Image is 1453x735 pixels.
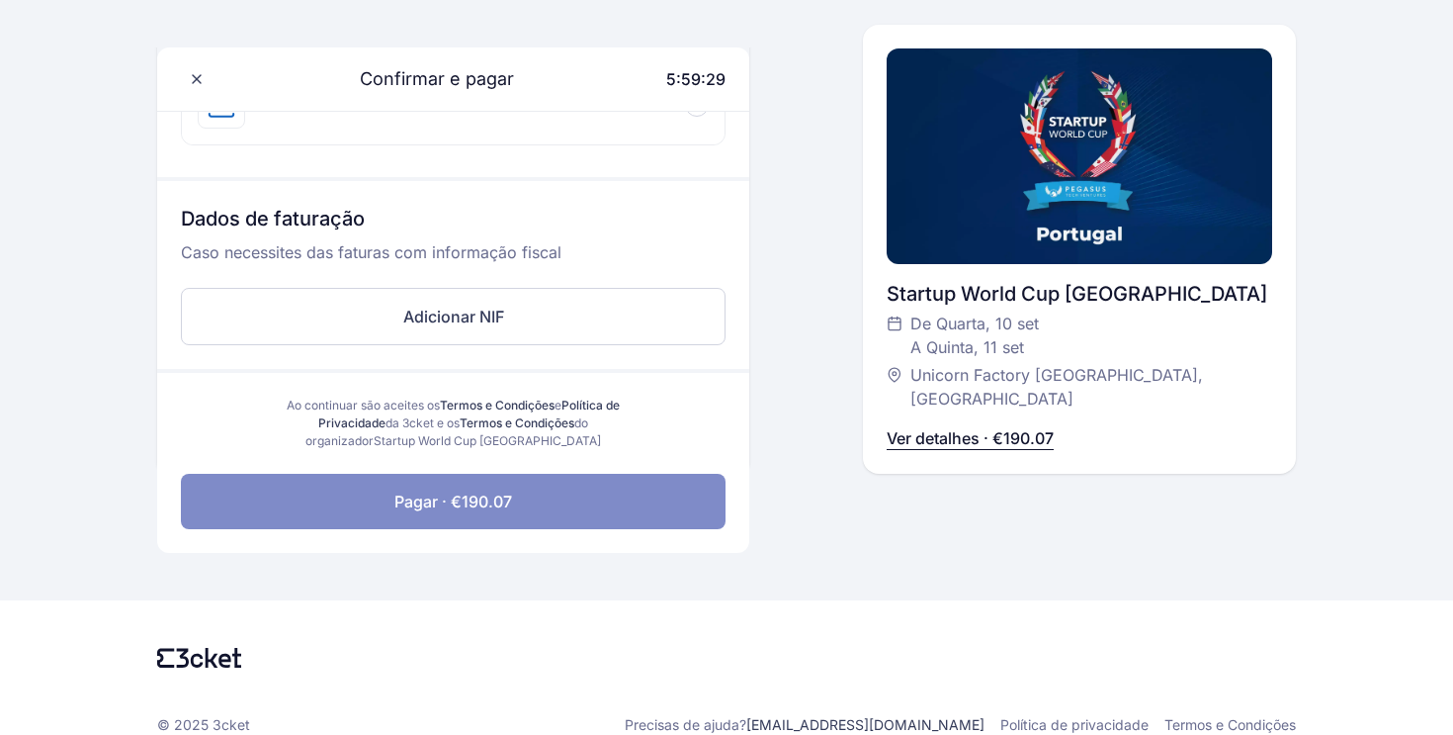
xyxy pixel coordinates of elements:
[394,490,512,513] span: Pagar · €190.07
[181,205,726,240] h3: Dados de faturação
[157,715,250,735] p: © 2025 3cket
[268,397,639,450] div: Ao continuar são aceites os e da 3cket e os do organizador
[666,69,726,89] span: 5:59:29
[181,474,726,529] button: Pagar · €190.07
[625,715,984,735] p: Precisas de ajuda?
[887,426,1054,450] p: Ver detalhes · €190.07
[440,398,555,413] a: Termos e Condições
[460,415,574,430] a: Termos e Condições
[181,288,726,345] button: Adicionar NIF
[1164,715,1296,735] a: Termos e Condições
[1000,715,1149,735] a: Política de privacidade
[746,716,984,733] a: [EMAIL_ADDRESS][DOMAIN_NAME]
[910,363,1252,411] span: Unicorn Factory [GEOGRAPHIC_DATA], [GEOGRAPHIC_DATA]
[181,240,726,280] p: Caso necessites das faturas com informação fiscal
[887,280,1272,308] div: Startup World Cup [GEOGRAPHIC_DATA]
[910,312,1039,359] span: De Quarta, 10 set A Quinta, 11 set
[336,65,514,93] span: Confirmar e pagar
[374,433,601,448] span: Startup World Cup [GEOGRAPHIC_DATA]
